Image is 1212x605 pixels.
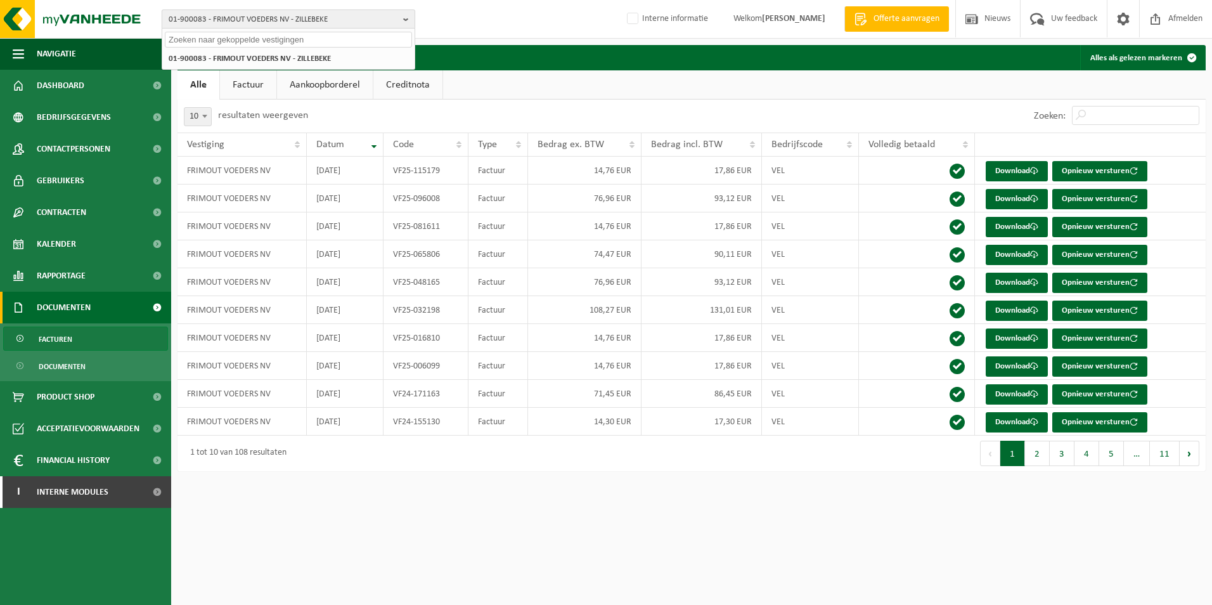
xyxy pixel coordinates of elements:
span: Contracten [37,197,86,228]
td: VF25-016810 [384,324,468,352]
button: Opnieuw versturen [1052,384,1147,405]
td: Factuur [468,185,527,212]
button: Opnieuw versturen [1052,189,1147,209]
td: VEL [762,324,859,352]
button: Opnieuw versturen [1052,301,1147,321]
td: 71,45 EUR [528,380,642,408]
a: Factuur [220,70,276,100]
label: Interne informatie [624,10,708,29]
td: 17,86 EUR [641,157,762,185]
td: VF25-032198 [384,296,468,324]
td: VF24-171163 [384,380,468,408]
td: VEL [762,240,859,268]
td: [DATE] [307,352,384,380]
label: resultaten weergeven [218,110,308,120]
td: VF25-096008 [384,185,468,212]
td: [DATE] [307,212,384,240]
td: 76,96 EUR [528,185,642,212]
td: [DATE] [307,185,384,212]
strong: [PERSON_NAME] [762,14,825,23]
td: 14,76 EUR [528,157,642,185]
button: Previous [980,441,1000,466]
td: FRIMOUT VOEDERS NV [177,268,307,296]
button: 1 [1000,441,1025,466]
td: 90,11 EUR [641,240,762,268]
button: 4 [1074,441,1099,466]
td: 108,27 EUR [528,296,642,324]
td: FRIMOUT VOEDERS NV [177,157,307,185]
a: Download [986,161,1048,181]
span: Type [478,140,497,150]
a: Creditnota [373,70,442,100]
td: VEL [762,185,859,212]
td: Factuur [468,324,527,352]
span: Dashboard [37,70,84,101]
td: 17,86 EUR [641,324,762,352]
td: 17,30 EUR [641,408,762,436]
td: 93,12 EUR [641,185,762,212]
a: Download [986,189,1048,209]
button: 2 [1025,441,1050,466]
td: VEL [762,212,859,240]
span: Bedrijfsgegevens [37,101,111,133]
div: 1 tot 10 van 108 resultaten [184,442,287,465]
td: [DATE] [307,240,384,268]
td: [DATE] [307,380,384,408]
label: Zoeken: [1034,111,1066,121]
td: Factuur [468,296,527,324]
button: Next [1180,441,1199,466]
td: FRIMOUT VOEDERS NV [177,352,307,380]
td: Factuur [468,380,527,408]
td: VF25-048165 [384,268,468,296]
a: Download [986,412,1048,433]
span: Offerte aanvragen [870,13,943,25]
span: Rapportage [37,260,86,292]
span: Volledig betaald [868,140,935,150]
span: Facturen [39,327,72,351]
td: VF25-115179 [384,157,468,185]
span: Documenten [37,292,91,323]
span: Bedrijfscode [771,140,823,150]
span: Documenten [39,355,86,379]
td: 74,47 EUR [528,240,642,268]
span: Financial History [37,445,110,476]
button: 01-900083 - FRIMOUT VOEDERS NV - ZILLEBEKE [162,10,415,29]
span: 01-900083 - FRIMOUT VOEDERS NV - ZILLEBEKE [169,10,398,29]
td: 76,96 EUR [528,268,642,296]
td: 131,01 EUR [641,296,762,324]
input: Zoeken naar gekoppelde vestigingen [165,32,412,48]
button: Opnieuw versturen [1052,161,1147,181]
span: Product Shop [37,381,94,413]
a: Download [986,217,1048,237]
span: Navigatie [37,38,76,70]
td: FRIMOUT VOEDERS NV [177,380,307,408]
td: 14,30 EUR [528,408,642,436]
span: Kalender [37,228,76,260]
button: 3 [1050,441,1074,466]
td: Factuur [468,268,527,296]
a: Download [986,329,1048,349]
span: I [13,476,24,508]
td: FRIMOUT VOEDERS NV [177,185,307,212]
span: Datum [316,140,344,150]
span: … [1124,441,1150,466]
a: Facturen [3,327,168,351]
a: Offerte aanvragen [844,6,949,32]
button: Opnieuw versturen [1052,217,1147,237]
a: Documenten [3,354,168,378]
td: VEL [762,296,859,324]
td: VEL [762,157,859,185]
td: VEL [762,352,859,380]
button: Alles als gelezen markeren [1080,45,1204,70]
span: Acceptatievoorwaarden [37,413,139,445]
td: VEL [762,268,859,296]
a: Download [986,356,1048,377]
span: Contactpersonen [37,133,110,165]
span: Code [393,140,414,150]
td: VEL [762,380,859,408]
button: Opnieuw versturen [1052,329,1147,349]
td: Factuur [468,352,527,380]
td: 14,76 EUR [528,352,642,380]
span: 10 [184,108,211,126]
a: Download [986,245,1048,265]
